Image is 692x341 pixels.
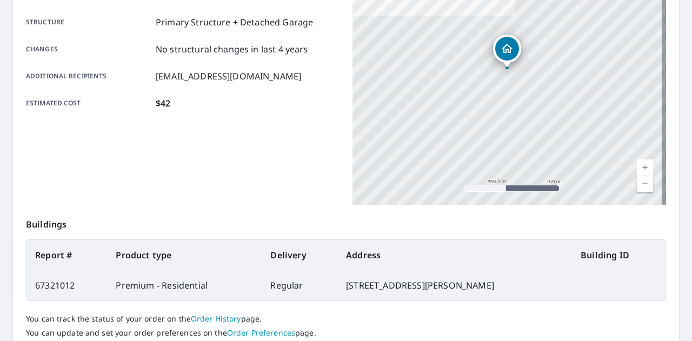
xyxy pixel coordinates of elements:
[26,270,107,300] td: 67321012
[26,43,151,56] p: Changes
[337,270,572,300] td: [STREET_ADDRESS][PERSON_NAME]
[156,16,313,29] p: Primary Structure + Detached Garage
[26,205,666,239] p: Buildings
[26,314,666,324] p: You can track the status of your order on the page.
[26,97,151,110] p: Estimated cost
[572,240,666,270] th: Building ID
[337,240,572,270] th: Address
[107,240,262,270] th: Product type
[156,70,301,83] p: [EMAIL_ADDRESS][DOMAIN_NAME]
[637,159,653,176] a: Current Level 17, Zoom In
[26,240,107,270] th: Report #
[262,240,337,270] th: Delivery
[262,270,337,300] td: Regular
[191,313,241,324] a: Order History
[156,97,170,110] p: $42
[493,35,521,68] div: Dropped pin, building 1, Residential property, 6108 Joyce Way Dallas, TX 75225
[637,176,653,192] a: Current Level 17, Zoom Out
[156,43,308,56] p: No structural changes in last 4 years
[26,70,151,83] p: Additional recipients
[26,16,151,29] p: Structure
[227,327,295,338] a: Order Preferences
[26,328,666,338] p: You can update and set your order preferences on the page.
[107,270,262,300] td: Premium - Residential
